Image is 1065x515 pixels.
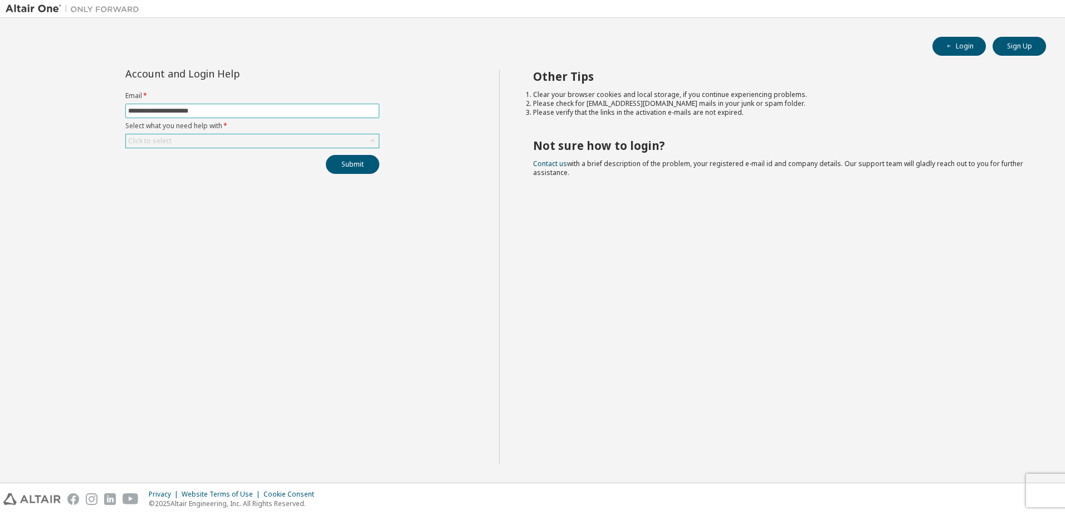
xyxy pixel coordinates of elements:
li: Please verify that the links in the activation e-mails are not expired. [533,108,1027,117]
div: Click to select [126,134,379,148]
div: Cookie Consent [263,490,321,499]
div: Click to select [128,137,172,145]
li: Please check for [EMAIL_ADDRESS][DOMAIN_NAME] mails in your junk or spam folder. [533,99,1027,108]
button: Login [932,37,986,56]
img: linkedin.svg [104,493,116,505]
button: Sign Up [993,37,1046,56]
button: Submit [326,155,379,174]
img: facebook.svg [67,493,79,505]
h2: Not sure how to login? [533,138,1027,153]
img: Altair One [6,3,145,14]
li: Clear your browser cookies and local storage, if you continue experiencing problems. [533,90,1027,99]
div: Account and Login Help [125,69,329,78]
p: © 2025 Altair Engineering, Inc. All Rights Reserved. [149,499,321,508]
img: altair_logo.svg [3,493,61,505]
div: Privacy [149,490,182,499]
div: Website Terms of Use [182,490,263,499]
label: Select what you need help with [125,122,379,130]
img: instagram.svg [86,493,97,505]
img: youtube.svg [123,493,139,505]
h2: Other Tips [533,69,1027,84]
a: Contact us [533,159,567,168]
label: Email [125,91,379,100]
span: with a brief description of the problem, your registered e-mail id and company details. Our suppo... [533,159,1023,177]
